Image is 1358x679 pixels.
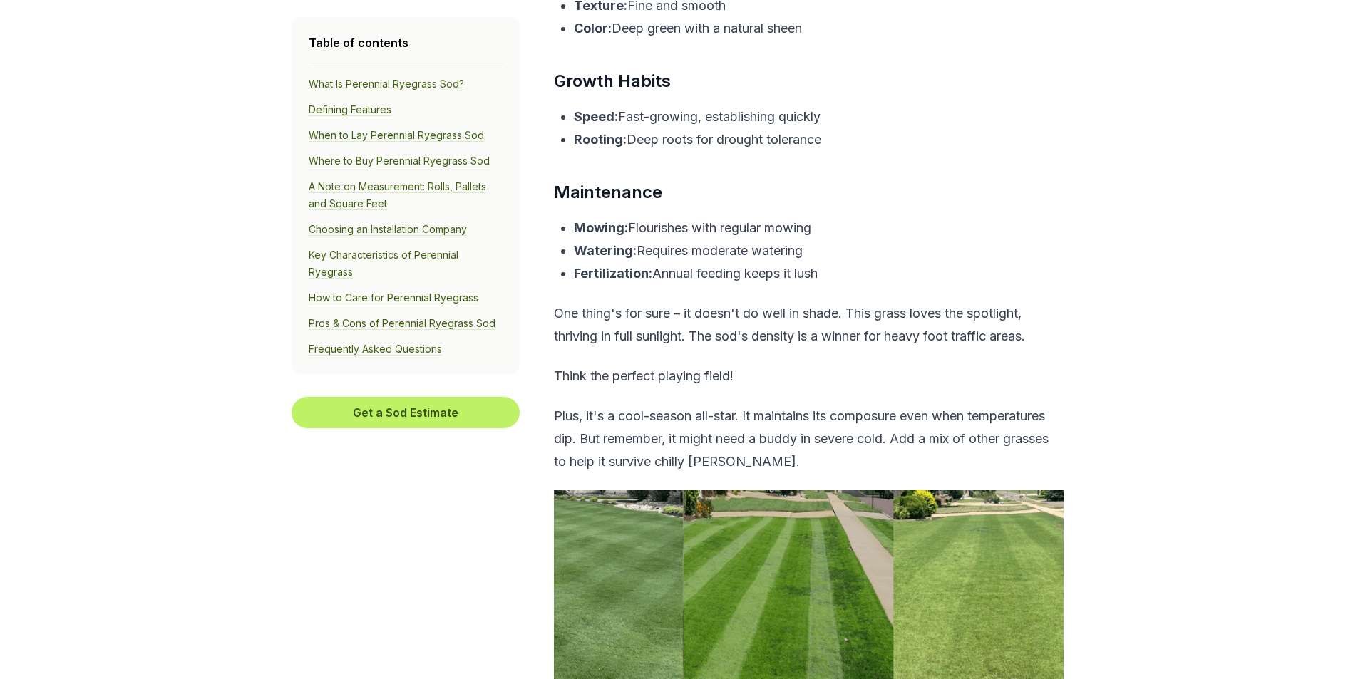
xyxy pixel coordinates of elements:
[574,217,1064,239] p: Flourishes with regular mowing
[554,68,1064,94] h3: Growth Habits
[554,302,1064,348] p: One thing's for sure – it doesn't do well in shade. This grass loves the spotlight, thriving in f...
[574,128,1064,151] p: Deep roots for drought tolerance
[574,239,1064,262] p: Requires moderate watering
[309,34,503,51] h4: Table of contents
[309,78,464,90] a: What Is Perennial Ryegrass Sod?
[574,262,1064,285] p: Annual feeding keeps it lush
[309,317,495,330] a: Pros & Cons of Perennial Ryegrass Sod
[574,266,652,281] b: Fertilization:
[574,243,637,258] b: Watering:
[309,129,484,142] a: When to Lay Perennial Ryegrass Sod
[574,21,612,36] b: Color:
[574,105,1064,128] p: Fast-growing, establishing quickly
[292,397,520,428] button: Get a Sod Estimate
[554,180,1064,205] h3: Maintenance
[309,343,442,356] a: Frequently Asked Questions
[574,132,627,147] b: Rooting:
[309,103,391,116] a: Defining Features
[309,155,490,167] a: Where to Buy Perennial Ryegrass Sod
[554,405,1064,473] p: Plus, it's a cool-season all-star. It maintains its composure even when temperatures dip. But rem...
[309,180,486,210] a: A Note on Measurement: Rolls, Pallets and Square Feet
[574,17,1064,40] p: Deep green with a natural sheen
[309,223,467,236] a: Choosing an Installation Company
[554,365,1064,388] p: Think the perfect playing field!
[309,249,458,279] a: Key Characteristics of Perennial Ryegrass
[574,220,628,235] b: Mowing:
[309,291,478,304] a: How to Care for Perennial Ryegrass
[574,109,618,124] b: Speed:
